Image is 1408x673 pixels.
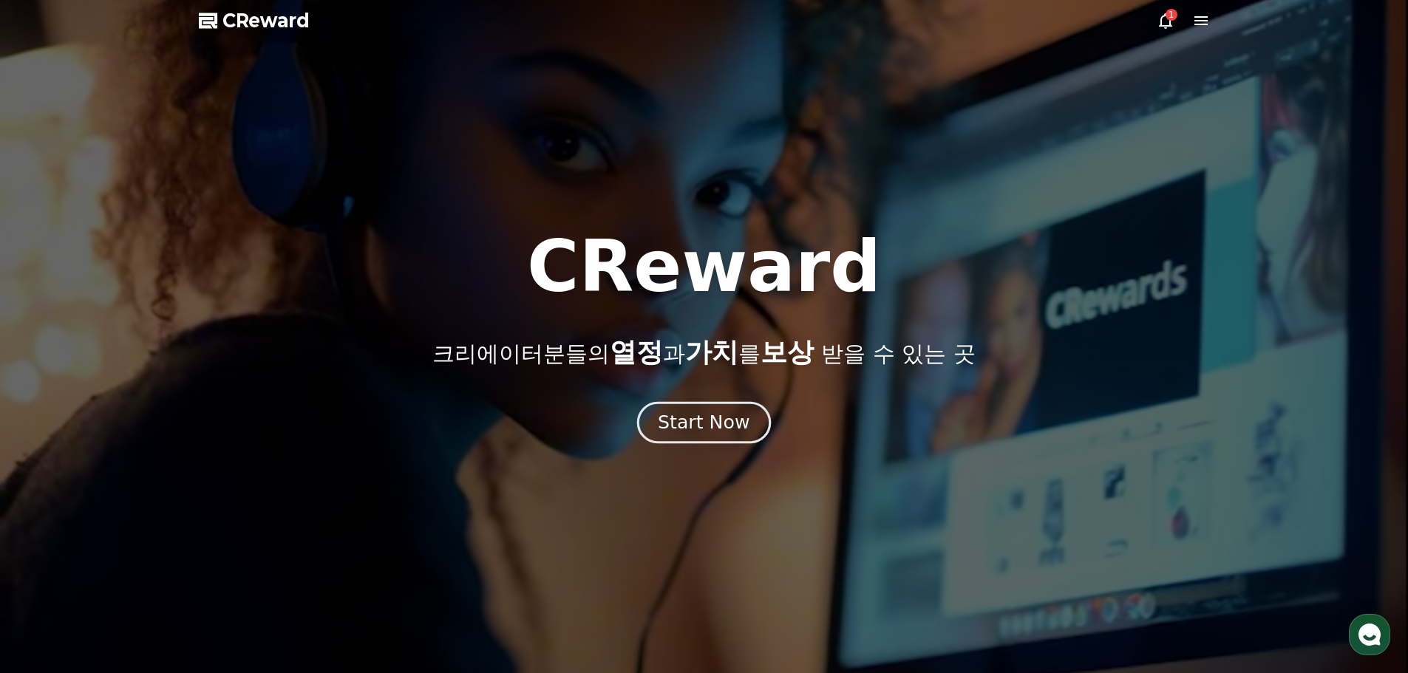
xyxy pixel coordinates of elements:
[98,468,191,505] a: 대화
[658,410,749,435] div: Start Now
[527,231,881,302] h1: CReward
[685,337,738,367] span: 가치
[432,338,975,367] p: 크리에이터분들의 과 를 받을 수 있는 곳
[191,468,284,505] a: 설정
[610,337,663,367] span: 열정
[222,9,310,33] span: CReward
[135,491,153,503] span: 대화
[761,337,814,367] span: 보상
[640,417,768,431] a: Start Now
[637,401,771,443] button: Start Now
[1166,9,1177,21] div: 1
[4,468,98,505] a: 홈
[228,491,246,502] span: 설정
[1157,12,1174,30] a: 1
[199,9,310,33] a: CReward
[47,491,55,502] span: 홈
